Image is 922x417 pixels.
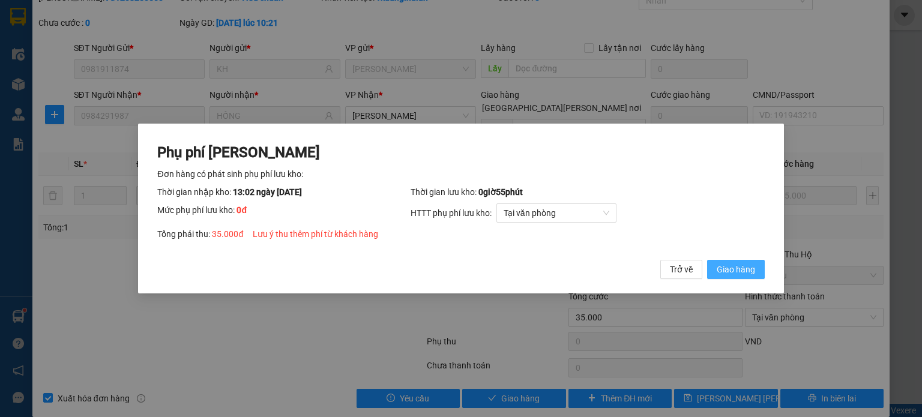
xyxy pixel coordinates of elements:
[411,203,765,223] div: HTTT phụ phí lưu kho:
[660,260,702,279] button: Trở về
[504,204,609,222] span: Tại văn phòng
[157,227,764,241] div: Tổng phải thu:
[237,205,247,215] span: 0 đ
[670,263,693,276] span: Trở về
[157,167,764,181] div: Đơn hàng có phát sinh phụ phí lưu kho:
[411,185,765,199] div: Thời gian lưu kho:
[717,263,755,276] span: Giao hàng
[253,229,378,239] span: Lưu ý thu thêm phí từ khách hàng
[233,187,302,197] span: 13:02 ngày [DATE]
[157,144,320,161] span: Phụ phí [PERSON_NAME]
[157,203,410,223] div: Mức phụ phí lưu kho:
[707,260,765,279] button: Giao hàng
[478,187,523,197] span: 0 giờ 55 phút
[212,229,243,239] span: 35.000 đ
[157,185,410,199] div: Thời gian nhập kho:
